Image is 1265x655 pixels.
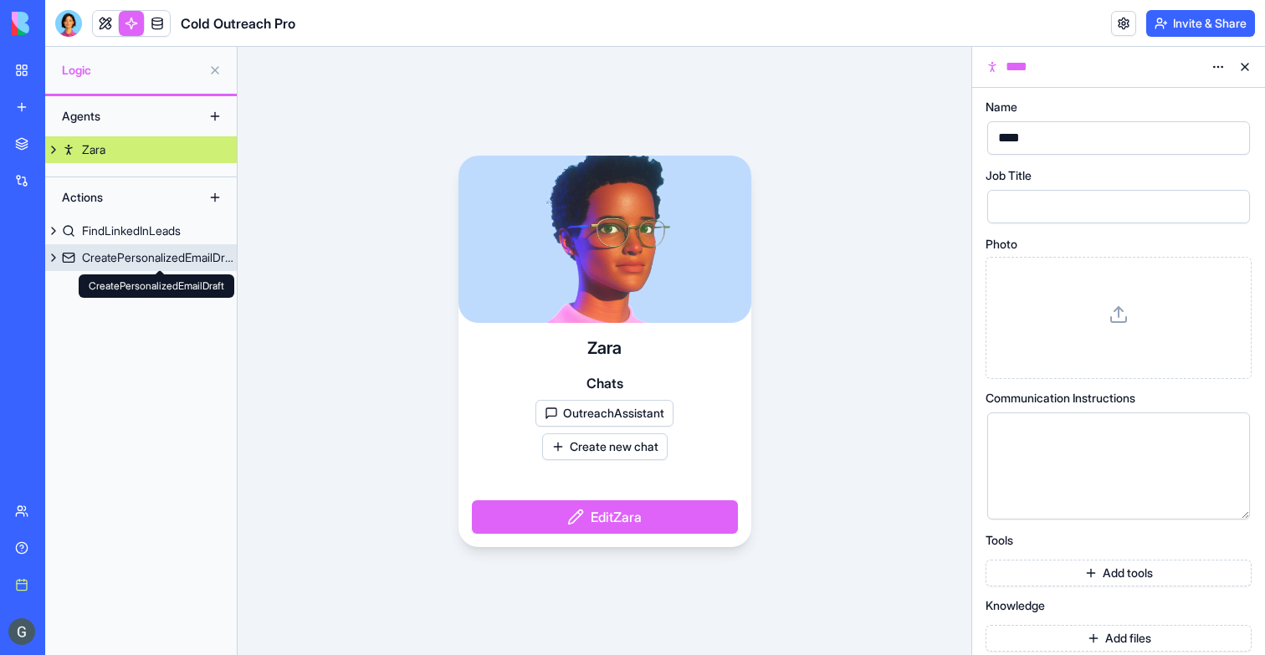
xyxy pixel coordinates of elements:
a: Zara [45,136,237,163]
span: Photo [986,238,1017,250]
button: OutreachAssistant [535,400,673,427]
div: Agents [54,103,187,130]
h4: Zara [587,336,622,360]
span: Tools [986,535,1013,546]
button: Add tools [986,560,1252,586]
img: logo [12,12,115,35]
button: Create new chat [542,433,668,460]
div: Zara [82,141,105,158]
button: Add files [986,625,1252,652]
a: CreatePersonalizedEmailDraft [45,244,237,271]
span: Logic [62,62,202,79]
div: CreatePersonalizedEmailDraft [82,249,237,266]
div: FindLinkedInLeads [82,223,181,239]
button: Invite & Share [1146,10,1255,37]
span: Communication Instructions [986,392,1135,404]
span: Name [986,101,1017,113]
div: CreatePersonalizedEmailDraft [79,274,234,298]
span: Knowledge [986,600,1045,612]
span: Job Title [986,170,1032,182]
img: ACg8ocIBJh0hxyG3AxS0L7-uN1ZbvDIH4veVIF8b3E47UdaQ9A82=s96-c [8,618,35,645]
div: Actions [54,184,187,211]
h1: Cold Outreach Pro [181,13,295,33]
button: EditZara [472,500,738,534]
span: Chats [586,373,623,393]
a: FindLinkedInLeads [45,217,237,244]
